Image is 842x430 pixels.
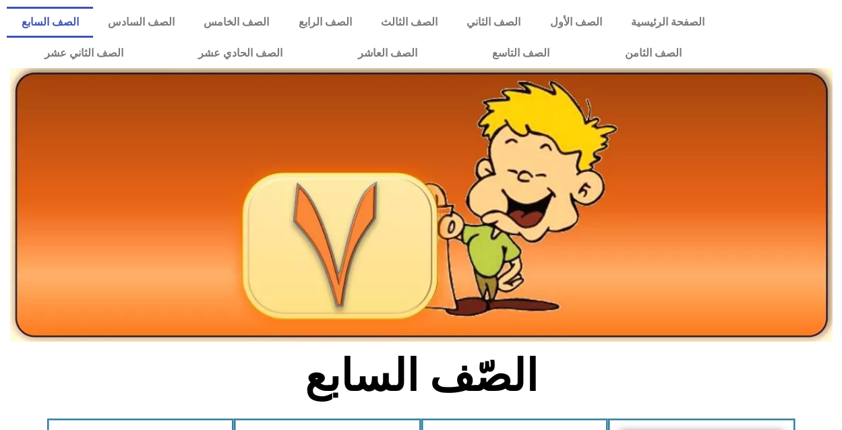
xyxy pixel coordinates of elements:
a: الصف الثاني [452,7,535,38]
a: الصف الثاني عشر [7,38,161,69]
a: الصف التاسع [455,38,588,69]
a: الصف العاشر [320,38,455,69]
h2: الصّف السابع [198,350,644,402]
a: الصفحة الرئيسية [616,7,719,38]
a: الصف الخامس [189,7,284,38]
a: الصف الثامن [587,38,719,69]
a: الصف الثالث [366,7,452,38]
a: الصف الأول [535,7,616,38]
a: الصف الرابع [284,7,366,38]
a: الصف السابع [7,7,93,38]
a: الصف السادس [93,7,189,38]
a: الصف الحادي عشر [161,38,321,69]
